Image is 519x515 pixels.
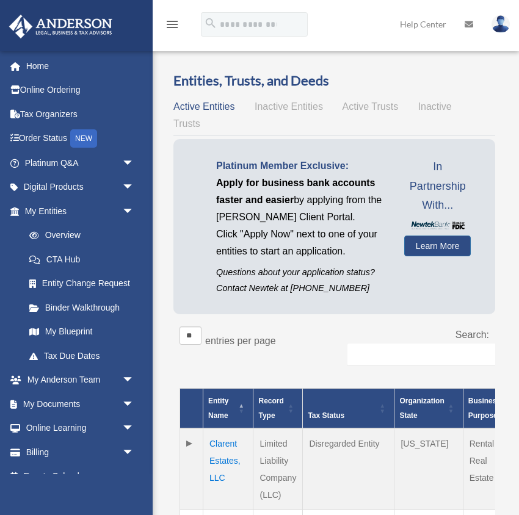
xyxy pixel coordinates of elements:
[9,151,153,175] a: Platinum Q&Aarrow_drop_down
[9,78,153,103] a: Online Ordering
[303,389,394,429] th: Tax Status: Activate to sort
[404,157,471,215] span: In Partnership With...
[203,389,253,429] th: Entity Name: Activate to invert sorting
[253,389,303,429] th: Record Type: Activate to sort
[9,368,153,392] a: My Anderson Teamarrow_drop_down
[122,175,147,200] span: arrow_drop_down
[122,368,147,393] span: arrow_drop_down
[216,175,386,226] p: by applying from the [PERSON_NAME] Client Portal.
[253,428,303,510] td: Limited Liability Company (LLC)
[455,330,489,340] label: Search:
[173,101,452,129] span: Inactive Trusts
[17,223,140,248] a: Overview
[17,344,147,368] a: Tax Due Dates
[205,336,276,346] label: entries per page
[122,199,147,224] span: arrow_drop_down
[70,129,97,148] div: NEW
[9,175,153,200] a: Digital Productsarrow_drop_down
[122,440,147,465] span: arrow_drop_down
[9,126,153,151] a: Order StatusNEW
[203,428,253,510] td: Clarent Estates, LLC
[463,389,519,429] th: Business Purpose: Activate to sort
[9,392,153,416] a: My Documentsarrow_drop_down
[165,21,180,32] a: menu
[173,71,495,90] h3: Entities, Trusts, and Deeds
[308,411,344,420] span: Tax Status
[17,320,147,344] a: My Blueprint
[216,226,386,260] p: Click "Apply Now" next to one of your entities to start an application.
[9,102,153,126] a: Tax Organizers
[399,397,444,420] span: Organization State
[122,151,147,176] span: arrow_drop_down
[394,428,463,510] td: [US_STATE]
[492,15,510,33] img: User Pic
[122,392,147,417] span: arrow_drop_down
[165,17,180,32] i: menu
[9,440,153,464] a: Billingarrow_drop_down
[122,416,147,441] span: arrow_drop_down
[394,389,463,429] th: Organization State: Activate to sort
[17,295,147,320] a: Binder Walkthrough
[9,54,153,78] a: Home
[463,428,519,510] td: Rental Real Estate
[9,416,153,441] a: Online Learningarrow_drop_down
[173,101,234,112] span: Active Entities
[404,236,471,256] a: Learn More
[17,272,147,296] a: Entity Change Request
[208,397,228,420] span: Entity Name
[255,101,323,112] span: Inactive Entities
[216,178,376,205] span: Apply for business bank accounts faster and easier
[5,15,116,38] img: Anderson Advisors Platinum Portal
[343,101,399,112] span: Active Trusts
[9,199,147,223] a: My Entitiesarrow_drop_down
[216,157,386,175] p: Platinum Member Exclusive:
[216,265,386,295] p: Questions about your application status? Contact Newtek at [PHONE_NUMBER]
[204,16,217,30] i: search
[9,464,153,489] a: Events Calendar
[303,428,394,510] td: Disregarded Entity
[258,397,283,420] span: Record Type
[410,221,465,229] img: NewtekBankLogoSM.png
[17,247,147,272] a: CTA Hub
[468,397,501,420] span: Business Purpose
